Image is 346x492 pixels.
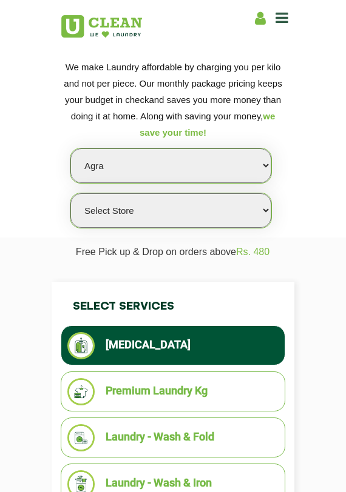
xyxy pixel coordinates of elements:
[61,59,285,141] p: We make Laundry affordable by charging you per kilo and not per piece. Our monthly package pricin...
[67,378,279,405] li: Premium Laundry Kg
[67,424,279,451] li: Laundry - Wash & Fold
[67,378,95,405] img: Premium Laundry Kg
[60,247,285,267] p: Free Pick up & Drop on orders above
[61,15,142,38] img: UClean Laundry and Dry Cleaning
[236,247,270,257] span: Rs. 480
[67,424,95,451] img: Laundry - Wash & Fold
[61,288,285,325] h4: Select Services
[67,332,95,359] img: Dry Cleaning
[67,332,279,359] li: [MEDICAL_DATA]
